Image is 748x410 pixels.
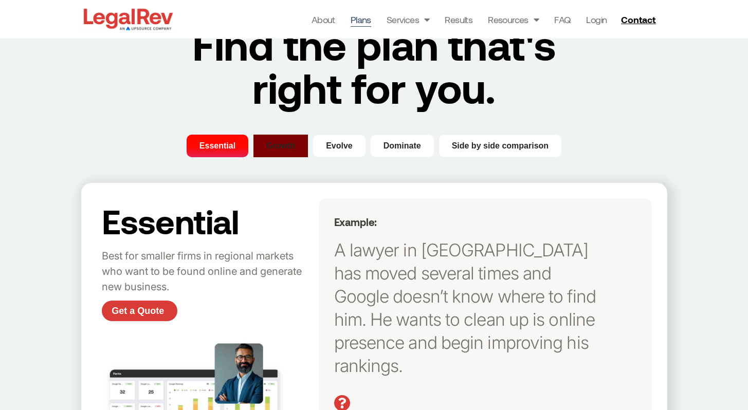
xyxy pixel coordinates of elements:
span: Side by side comparison [452,140,549,152]
span: Get a Quote [112,306,164,315]
a: Login [586,12,607,27]
a: Plans [351,12,371,27]
a: Contact [617,11,662,28]
nav: Menu [312,12,607,27]
a: About [312,12,335,27]
span: Dominate [384,140,421,152]
a: FAQ [554,12,571,27]
a: Resources [488,12,539,27]
p: Best for smaller firms in regional markets who want to be found online and generate new business. [102,249,314,295]
h2: Find the plan that's right for you. [169,23,579,109]
a: Services [387,12,430,27]
span: Contact [621,15,655,24]
p: A lawyer in [GEOGRAPHIC_DATA] has moved several times and Google doesn’t know where to find him. ... [334,238,605,377]
span: Growth [266,140,295,152]
a: Get a Quote [102,301,177,321]
a: Results [445,12,472,27]
h5: Example: [334,216,605,228]
h2: Essential [102,203,314,238]
span: Essential [199,140,235,152]
span: Evolve [326,140,353,152]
